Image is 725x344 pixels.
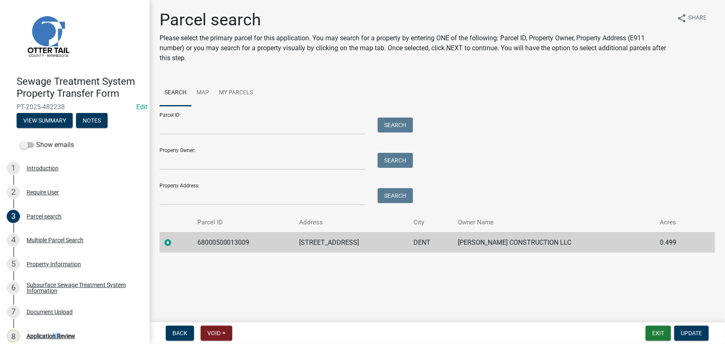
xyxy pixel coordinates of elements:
[7,329,20,343] div: 8
[160,80,192,106] a: Search
[17,103,133,111] span: PT-2025-482238
[17,76,143,100] h4: Sewage Treatment System Property Transfer Form
[294,232,408,253] td: [STREET_ADDRESS]
[27,237,84,243] div: Multiple Parcel Search
[688,13,707,23] span: Share
[27,333,75,339] div: Application Review
[681,330,702,337] span: Update
[7,186,20,199] div: 2
[646,326,671,341] button: Exit
[192,213,295,232] th: Parcel ID
[207,330,221,337] span: Void
[160,10,670,30] h1: Parcel search
[76,118,108,124] wm-modal-confirm: Notes
[409,232,453,253] td: DENT
[378,188,413,203] button: Search
[17,5,79,67] img: Otter Tail County, Minnesota
[136,103,147,111] a: Edit
[27,309,73,315] div: Document Upload
[160,33,670,63] p: Please select the primary parcel for this application. You may search for a property by entering ...
[294,213,408,232] th: Address
[76,113,108,128] button: Notes
[192,232,295,253] td: 68000500013009
[677,13,687,23] i: share
[7,305,20,319] div: 7
[172,330,187,337] span: Back
[7,258,20,271] div: 5
[7,281,20,295] div: 6
[27,261,81,267] div: Property Information
[674,326,709,341] button: Update
[453,232,655,253] td: [PERSON_NAME] CONSTRUCTION LLC
[378,118,413,133] button: Search
[214,80,258,106] a: My Parcels
[192,80,214,106] a: Map
[136,103,147,111] wm-modal-confirm: Edit Application Number
[27,189,59,195] div: Require User
[17,118,73,124] wm-modal-confirm: Summary
[670,10,713,26] button: shareShare
[20,140,74,150] label: Show emails
[166,326,194,341] button: Back
[7,233,20,247] div: 4
[7,162,20,175] div: 1
[409,213,453,232] th: City
[655,232,699,253] td: 0.499
[453,213,655,232] th: Owner Name
[17,113,73,128] button: View Summary
[27,282,136,294] div: Subsurface Sewage Treatment System Information
[655,213,699,232] th: Acres
[27,165,59,171] div: Introduction
[201,326,232,341] button: Void
[27,214,61,219] div: Parcel search
[378,153,413,168] button: Search
[7,210,20,223] div: 3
